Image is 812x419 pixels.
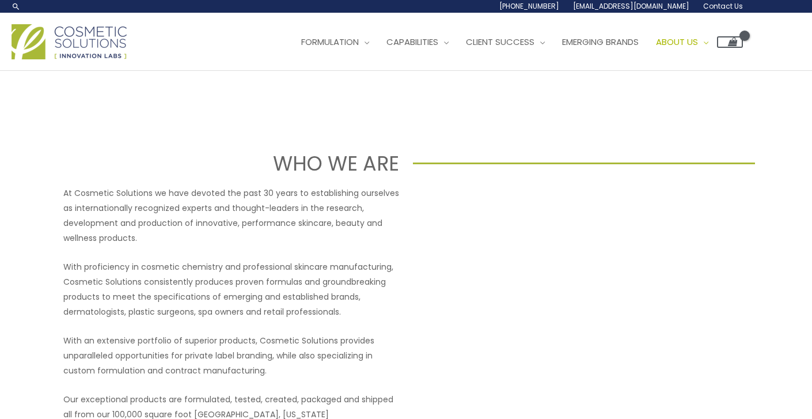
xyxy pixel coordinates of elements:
span: Contact Us [703,1,743,11]
p: With an extensive portfolio of superior products, Cosmetic Solutions provides unparalleled opport... [63,333,399,378]
span: Formulation [301,36,359,48]
img: Cosmetic Solutions Logo [12,24,127,59]
a: Search icon link [12,2,21,11]
a: View Shopping Cart, empty [717,36,743,48]
a: Emerging Brands [553,25,647,59]
p: With proficiency in cosmetic chemistry and professional skincare manufacturing, Cosmetic Solution... [63,259,399,319]
a: About Us [647,25,717,59]
p: At Cosmetic Solutions we have devoted the past 30 years to establishing ourselves as internationa... [63,186,399,246]
a: Formulation [293,25,378,59]
a: Capabilities [378,25,457,59]
nav: Site Navigation [284,25,743,59]
a: Client Success [457,25,553,59]
iframe: Get to know Cosmetic Solutions Private Label Skin Care [413,186,749,375]
span: Client Success [466,36,534,48]
h1: WHO WE ARE [57,149,399,178]
span: [PHONE_NUMBER] [499,1,559,11]
span: Emerging Brands [562,36,639,48]
span: Capabilities [386,36,438,48]
span: About Us [656,36,698,48]
span: [EMAIL_ADDRESS][DOMAIN_NAME] [573,1,689,11]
